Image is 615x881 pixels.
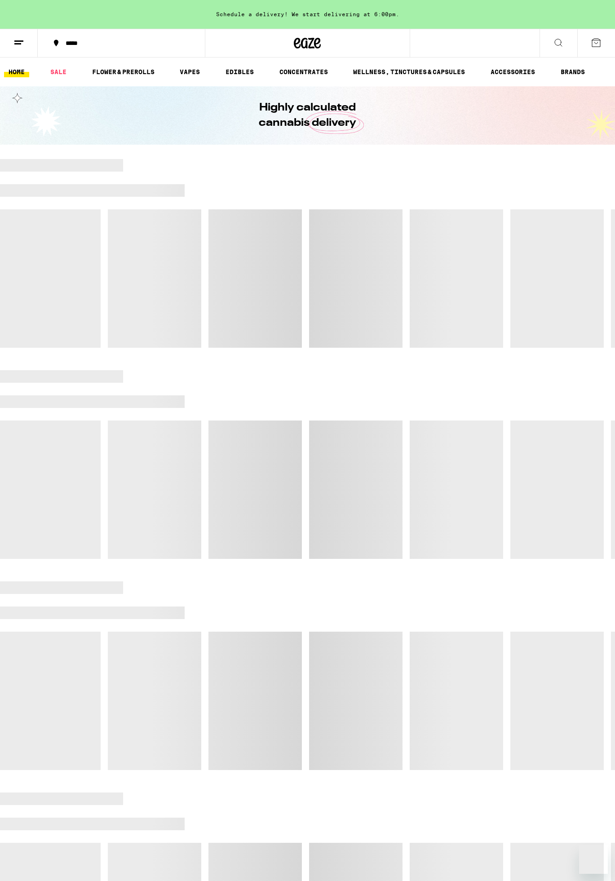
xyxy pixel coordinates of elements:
a: VAPES [175,66,204,77]
a: FLOWER & PREROLLS [88,66,159,77]
a: ACCESSORIES [486,66,540,77]
a: SALE [46,66,71,77]
a: HOME [4,66,29,77]
h1: Highly calculated cannabis delivery [234,100,382,131]
a: EDIBLES [221,66,258,77]
iframe: Button to launch messaging window [579,845,608,874]
a: BRANDS [556,66,589,77]
a: CONCENTRATES [275,66,332,77]
a: WELLNESS, TINCTURES & CAPSULES [349,66,469,77]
